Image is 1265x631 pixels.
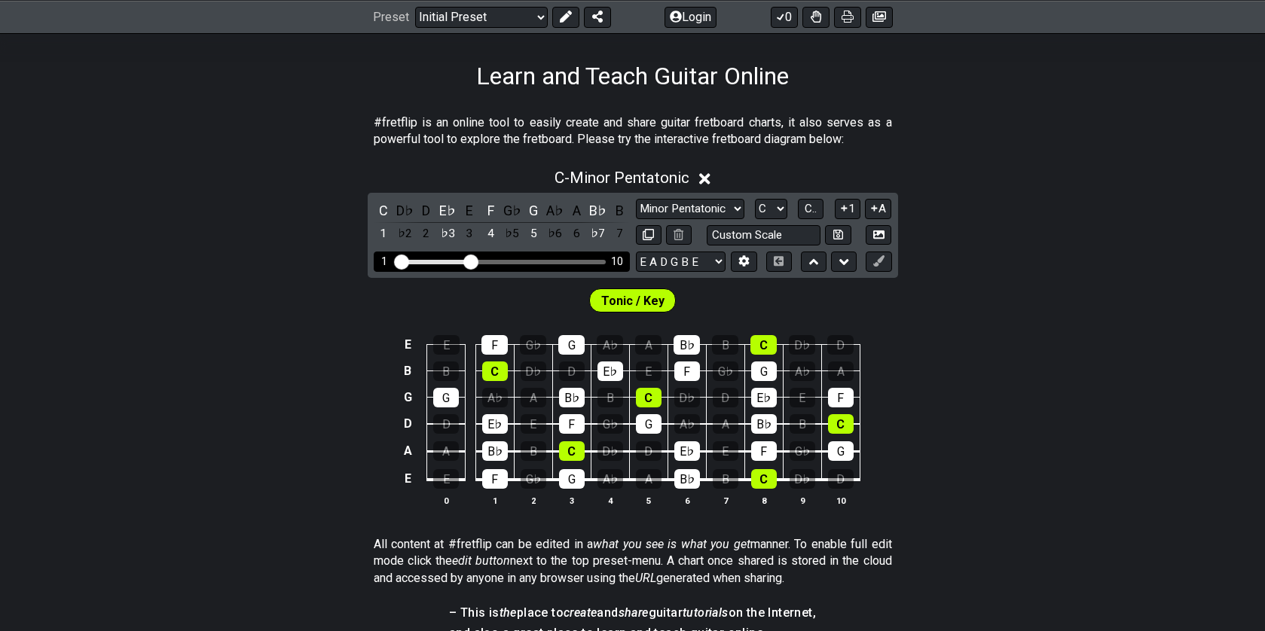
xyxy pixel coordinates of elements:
[771,6,798,27] button: 0
[611,255,623,268] div: 10
[374,224,393,244] div: toggle scale degree
[597,335,623,355] div: A♭
[744,492,783,508] th: 8
[503,224,522,244] div: toggle scale degree
[521,441,546,461] div: B
[433,441,459,461] div: A
[790,388,815,407] div: E
[564,605,597,620] em: create
[374,200,393,221] div: toggle pitch class
[636,414,662,434] div: G
[593,537,750,551] em: what you see is what you get
[433,335,460,355] div: E
[674,441,700,461] div: E♭
[629,492,668,508] th: 5
[545,224,565,244] div: toggle scale degree
[524,200,543,221] div: toggle pitch class
[520,335,546,355] div: G♭
[460,200,479,221] div: toggle pitch class
[559,361,585,381] div: D
[552,6,579,27] button: Edit Preset
[827,335,854,355] div: D
[731,251,756,272] button: Edit Tuning
[750,335,777,355] div: C
[417,224,436,244] div: toggle scale degree
[433,414,459,434] div: D
[588,200,608,221] div: toggle pitch class
[482,469,508,489] div: F
[635,571,656,585] em: URL
[374,536,892,587] p: All content at #fretflip can be edited in a manner. To enable full edit mode click the next to th...
[399,465,417,493] td: E
[674,414,700,434] div: A♭
[713,361,738,381] div: G♭
[521,469,546,489] div: G♭
[755,199,787,219] select: Tonic/Root
[865,199,891,219] button: A
[481,200,500,221] div: toggle pitch class
[438,224,457,244] div: toggle scale degree
[668,492,706,508] th: 6
[449,605,816,621] h4: – This is place to and guitar on the Internet,
[805,202,817,215] span: C..
[584,6,611,27] button: Share Preset
[821,492,860,508] th: 10
[783,492,821,508] th: 9
[415,6,548,27] select: Preset
[636,199,744,219] select: Scale
[835,199,860,219] button: 1
[610,200,629,221] div: toggle pitch class
[790,361,815,381] div: A♭
[751,469,777,489] div: C
[558,335,585,355] div: G
[790,469,815,489] div: D♭
[801,251,827,272] button: Move up
[559,469,585,489] div: G
[597,361,623,381] div: E♭
[500,605,517,620] em: the
[417,200,436,221] div: toggle pitch class
[433,361,459,381] div: B
[798,199,823,219] button: C..
[374,251,630,272] div: Visible fret range
[636,361,662,381] div: E
[433,388,459,407] div: G
[399,437,417,465] td: A
[790,414,815,434] div: B
[713,469,738,489] div: B
[636,469,662,489] div: A
[706,492,744,508] th: 7
[482,388,508,407] div: A♭
[751,361,777,381] div: G
[825,225,851,245] button: Store user defined scale
[521,414,546,434] div: E
[521,388,546,407] div: A
[597,388,623,407] div: B
[683,605,729,620] em: tutorials
[666,225,692,245] button: Delete
[567,224,586,244] div: toggle scale degree
[866,251,891,272] button: First click edit preset to enable marker editing
[751,388,777,407] div: E♭
[559,414,585,434] div: F
[482,361,508,381] div: C
[828,469,854,489] div: D
[395,200,414,221] div: toggle pitch class
[559,441,585,461] div: C
[636,441,662,461] div: D
[399,358,417,384] td: B
[476,62,789,90] h1: Learn and Teach Guitar Online
[395,224,414,244] div: toggle scale degree
[460,224,479,244] div: toggle scale degree
[834,6,861,27] button: Print
[713,441,738,461] div: E
[399,410,417,437] td: D
[482,441,508,461] div: B♭
[559,388,585,407] div: B♭
[635,335,662,355] div: A
[521,361,546,381] div: D♭
[399,332,417,358] td: E
[591,492,629,508] th: 4
[828,414,854,434] div: C
[665,6,717,27] button: Login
